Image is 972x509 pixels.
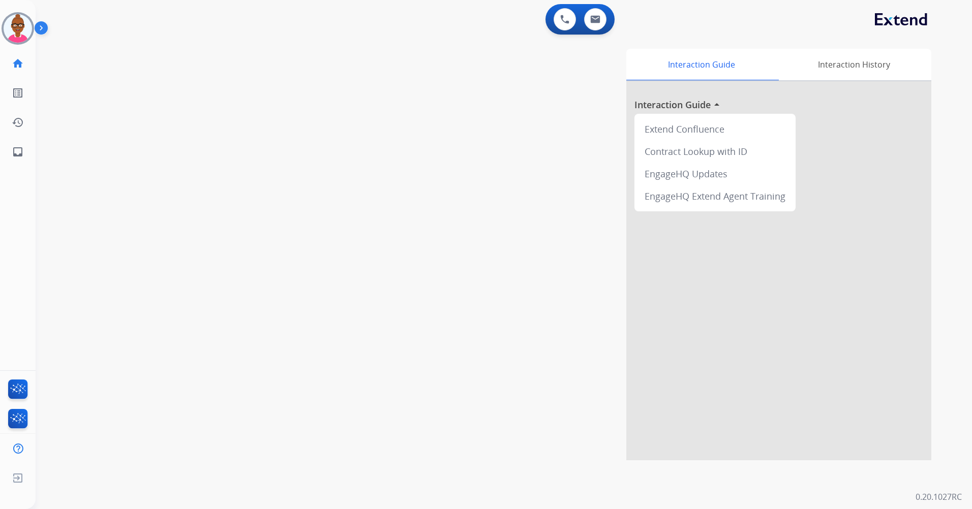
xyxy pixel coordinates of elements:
[776,49,931,80] div: Interaction History
[626,49,776,80] div: Interaction Guide
[12,57,24,70] mat-icon: home
[12,116,24,129] mat-icon: history
[12,87,24,99] mat-icon: list_alt
[639,163,792,185] div: EngageHQ Updates
[639,140,792,163] div: Contract Lookup with ID
[4,14,32,43] img: avatar
[639,185,792,207] div: EngageHQ Extend Agent Training
[916,491,962,503] p: 0.20.1027RC
[639,118,792,140] div: Extend Confluence
[12,146,24,158] mat-icon: inbox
